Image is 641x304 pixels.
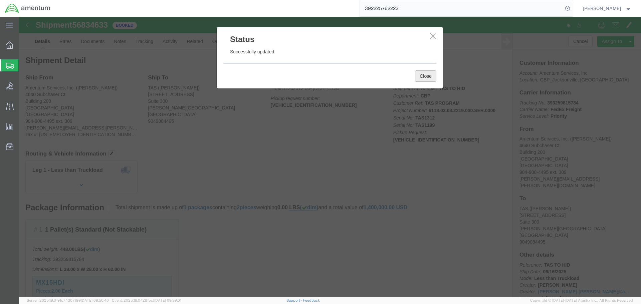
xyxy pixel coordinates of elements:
[112,298,181,302] span: Client: 2025.19.0-129fbcf
[5,3,51,13] img: logo
[583,5,621,12] span: Nick Riddle
[530,298,633,303] span: Copyright © [DATE]-[DATE] Agistix Inc., All Rights Reserved
[19,17,641,297] iframe: FS Legacy Container
[81,298,109,302] span: [DATE] 09:50:40
[286,298,303,302] a: Support
[583,4,632,12] button: [PERSON_NAME]
[303,298,320,302] a: Feedback
[360,0,563,16] input: Search for shipment number, reference number
[27,298,109,302] span: Server: 2025.19.0-91c74307f99
[154,298,181,302] span: [DATE] 09:39:01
